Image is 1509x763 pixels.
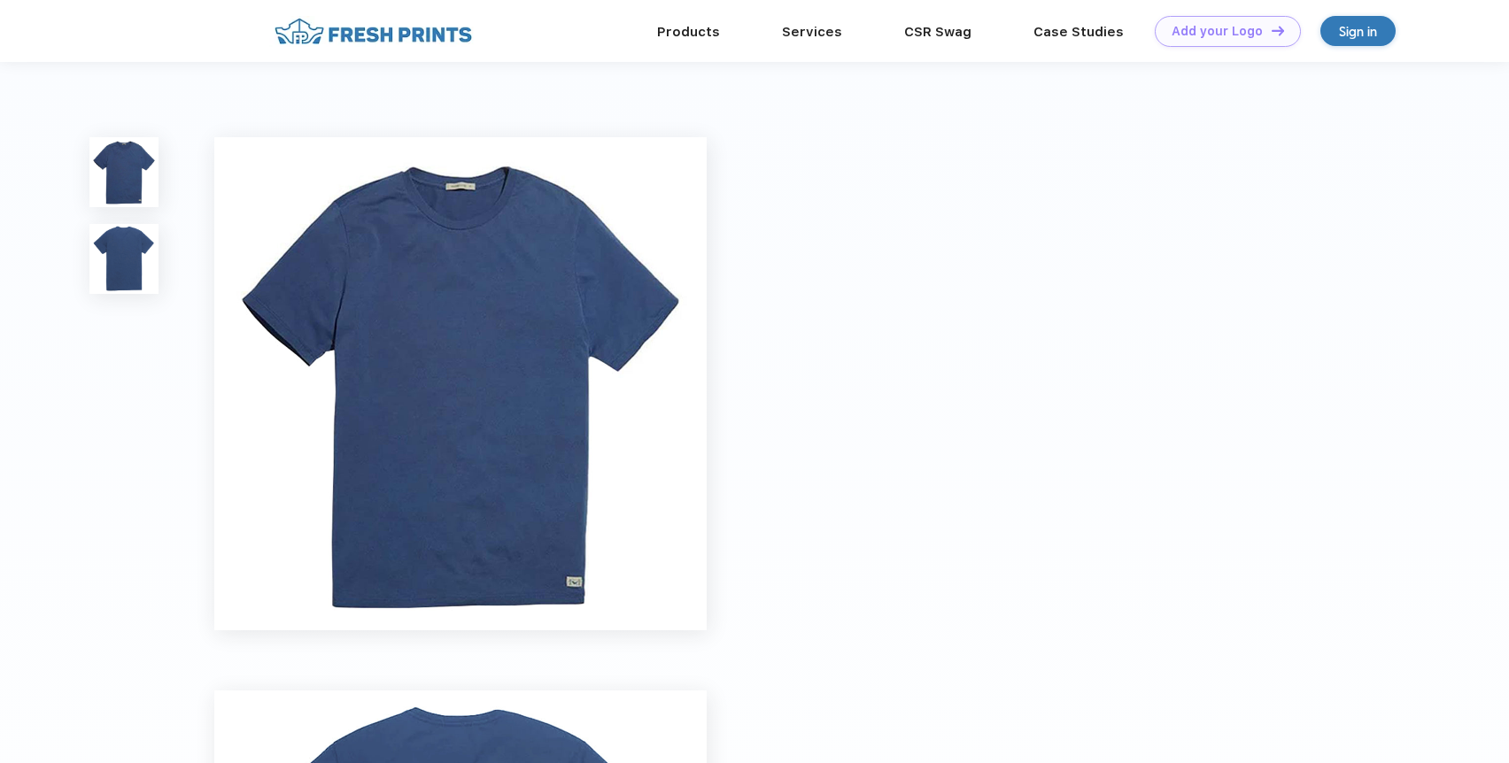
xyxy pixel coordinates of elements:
img: func=resize&h=100 [89,224,159,293]
a: Products [657,24,720,40]
div: Sign in [1339,21,1377,42]
img: func=resize&h=640 [214,137,707,629]
img: func=resize&h=100 [89,137,159,206]
img: fo%20logo%202.webp [269,16,477,47]
img: DT [1272,26,1284,35]
div: Add your Logo [1172,24,1263,39]
a: Sign in [1320,16,1396,46]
